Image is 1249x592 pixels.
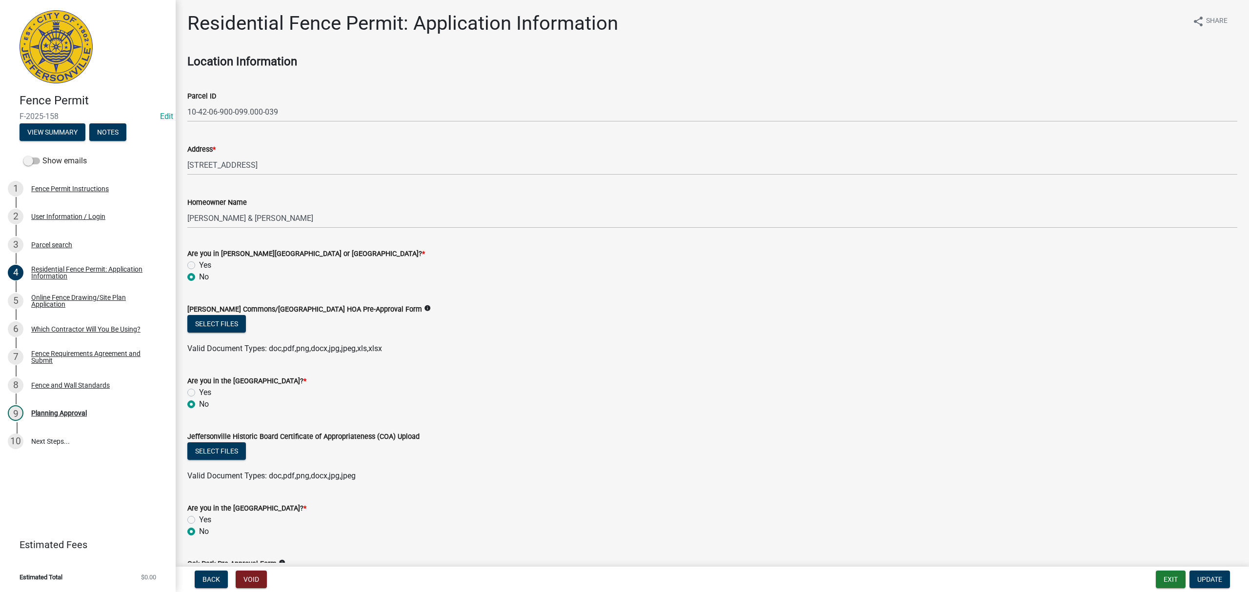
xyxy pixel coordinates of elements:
[20,94,168,108] h4: Fence Permit
[8,321,23,337] div: 6
[20,112,156,121] span: F-2025-158
[187,55,297,68] strong: Location Information
[187,561,277,568] label: Oak Park Pre-Approval Form
[23,155,87,167] label: Show emails
[89,123,126,141] button: Notes
[8,237,23,253] div: 3
[1192,16,1204,27] i: share
[199,526,209,537] label: No
[31,241,72,248] div: Parcel search
[31,213,105,220] div: User Information / Login
[187,306,422,313] label: [PERSON_NAME] Commons/[GEOGRAPHIC_DATA] HOA Pre-Approval Form
[279,559,285,566] i: info
[20,574,62,580] span: Estimated Total
[424,305,431,312] i: info
[199,271,209,283] label: No
[187,93,216,100] label: Parcel ID
[31,185,109,192] div: Fence Permit Instructions
[8,405,23,421] div: 9
[187,344,382,353] span: Valid Document Types: doc,pdf,png,docx,jpg,jpeg,xls,xlsx
[187,505,306,512] label: Are you in the [GEOGRAPHIC_DATA]?
[160,112,173,121] a: Edit
[8,349,23,365] div: 7
[199,259,211,271] label: Yes
[20,10,93,83] img: City of Jeffersonville, Indiana
[199,514,211,526] label: Yes
[199,398,209,410] label: No
[1189,571,1230,588] button: Update
[31,410,87,416] div: Planning Approval
[187,315,246,333] button: Select files
[8,535,160,554] a: Estimated Fees
[8,377,23,393] div: 8
[20,123,85,141] button: View Summary
[31,326,141,333] div: Which Contractor Will You Be Using?
[187,251,425,257] label: Are you in [PERSON_NAME][GEOGRAPHIC_DATA] or [GEOGRAPHIC_DATA]?
[187,12,618,35] h1: Residential Fence Permit: Application Information
[31,294,160,308] div: Online Fence Drawing/Site Plan Application
[160,112,173,121] wm-modal-confirm: Edit Application Number
[8,293,23,309] div: 5
[187,378,306,385] label: Are you in the [GEOGRAPHIC_DATA]?
[187,199,247,206] label: Homeowner Name
[187,442,246,460] button: Select files
[8,181,23,197] div: 1
[1156,571,1186,588] button: Exit
[31,266,160,279] div: Residential Fence Permit: Application Information
[31,382,110,389] div: Fence and Wall Standards
[8,265,23,280] div: 4
[202,575,220,583] span: Back
[187,471,356,480] span: Valid Document Types: doc,pdf,png,docx,jpg,jpeg
[141,574,156,580] span: $0.00
[31,350,160,364] div: Fence Requirements Agreement and Submit
[20,129,85,137] wm-modal-confirm: Summary
[8,209,23,224] div: 2
[1206,16,1228,27] span: Share
[89,129,126,137] wm-modal-confirm: Notes
[187,146,216,153] label: Address
[187,434,420,440] label: Jeffersonville Historic Board Certificate of Appropriateness (COA) Upload
[195,571,228,588] button: Back
[199,387,211,398] label: Yes
[1197,575,1222,583] span: Update
[8,434,23,449] div: 10
[236,571,267,588] button: Void
[1185,12,1235,31] button: shareShare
